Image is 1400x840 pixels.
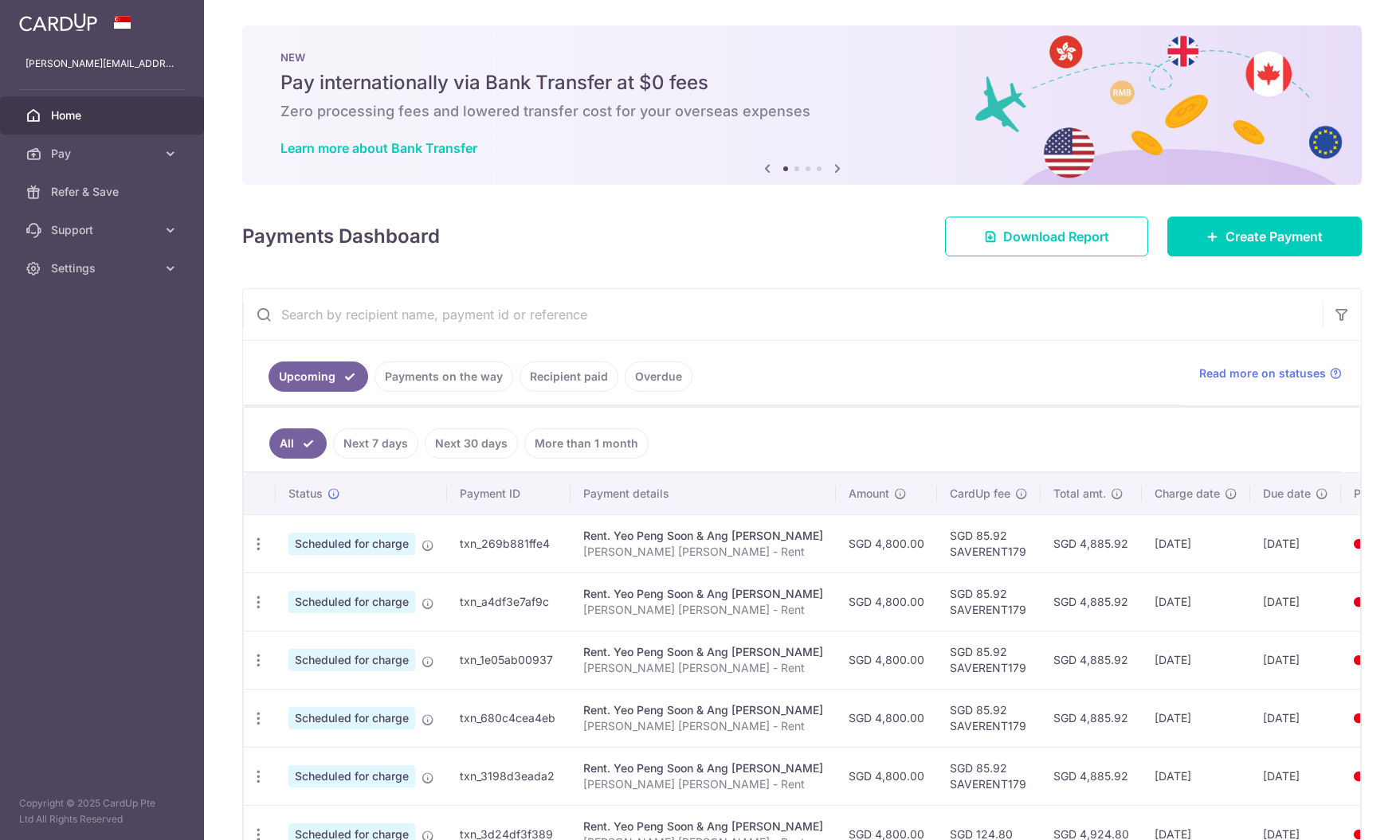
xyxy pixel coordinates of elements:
[1199,365,1326,381] span: Read more on statuses
[583,702,823,718] div: Rent. Yeo Peng Soon & Ang [PERSON_NAME]
[1053,486,1106,502] span: Total amt.
[269,361,368,392] a: Upcoming
[333,428,418,459] a: Next 7 days
[1263,486,1311,502] span: Due date
[1003,227,1109,246] span: Download Report
[583,644,823,660] div: Rent. Yeo Peng Soon & Ang [PERSON_NAME]
[583,760,823,776] div: Rent. Yeo Peng Soon & Ang [PERSON_NAME]
[1225,227,1323,246] span: Create Payment
[19,13,97,32] img: CardUp
[288,591,415,613] span: Scheduled for charge
[288,486,323,502] span: Status
[1250,514,1341,572] td: [DATE]
[1346,651,1378,670] img: Bank Card
[520,361,618,392] a: Recipient paid
[849,486,889,502] span: Amount
[571,473,836,514] th: Payment details
[1142,747,1250,805] td: [DATE]
[1199,365,1342,381] a: Read more on statuses
[375,361,513,392] a: Payments on the way
[583,544,823,560] p: [PERSON_NAME] [PERSON_NAME] - Rent
[836,572,937,631] td: SGD 4,800.00
[288,707,415,729] span: Scheduled for charge
[447,473,571,514] th: Payment ID
[836,747,937,805] td: SGD 4,800.00
[937,747,1041,805] td: SGD 85.92 SAVERENT179
[1346,767,1378,786] img: Bank Card
[1041,631,1142,689] td: SGD 4,885.92
[51,260,156,276] span: Settings
[583,586,823,602] div: Rent. Yeo Peng Soon & Ang [PERSON_NAME]
[836,689,937,747] td: SGD 4,800.00
[242,222,440,251] h4: Payments Dashboard
[937,572,1041,631] td: SGD 85.92 SAVERENT179
[1346,709,1378,728] img: Bank Card
[945,217,1148,256] a: Download Report
[1250,572,1341,631] td: [DATE]
[51,107,156,123] span: Home
[937,514,1041,572] td: SGD 85.92 SAVERENT179
[51,222,156,238] span: Support
[583,776,823,792] p: [PERSON_NAME] [PERSON_NAME] - Rent
[288,765,415,787] span: Scheduled for charge
[51,146,156,162] span: Pay
[447,689,571,747] td: txn_680c4cea4eb
[1041,572,1142,631] td: SGD 4,885.92
[280,140,477,156] a: Learn more about Bank Transfer
[1155,486,1220,502] span: Charge date
[625,361,692,392] a: Overdue
[1250,689,1341,747] td: [DATE]
[937,631,1041,689] td: SGD 85.92 SAVERENT179
[243,289,1323,340] input: Search by recipient name, payment id or reference
[1346,592,1378,611] img: Bank Card
[51,184,156,200] span: Refer & Save
[1250,747,1341,805] td: [DATE]
[836,514,937,572] td: SGD 4,800.00
[25,56,178,72] p: [PERSON_NAME][EMAIL_ADDRESS][DOMAIN_NAME]
[1346,534,1378,553] img: Bank Card
[288,649,415,671] span: Scheduled for charge
[288,533,415,555] span: Scheduled for charge
[280,70,1324,96] h5: Pay internationally via Bank Transfer at $0 fees
[425,428,518,459] a: Next 30 days
[1142,689,1250,747] td: [DATE]
[447,514,571,572] td: txn_269b881ffe4
[524,428,649,459] a: More than 1 month
[242,25,1362,185] img: Bank transfer banner
[1142,514,1250,572] td: [DATE]
[1041,514,1142,572] td: SGD 4,885.92
[1167,217,1362,256] a: Create Payment
[1041,747,1142,805] td: SGD 4,885.92
[937,689,1041,747] td: SGD 85.92 SAVERENT179
[583,819,823,834] div: Rent. Yeo Peng Soon & Ang [PERSON_NAME]
[447,572,571,631] td: txn_a4df3e7af9c
[1250,631,1341,689] td: [DATE]
[1142,572,1250,631] td: [DATE]
[583,660,823,676] p: [PERSON_NAME] [PERSON_NAME] - Rent
[583,528,823,544] div: Rent. Yeo Peng Soon & Ang [PERSON_NAME]
[447,631,571,689] td: txn_1e05ab00937
[583,718,823,734] p: [PERSON_NAME] [PERSON_NAME] - Rent
[447,747,571,805] td: txn_3198d3eada2
[1142,631,1250,689] td: [DATE]
[269,428,327,459] a: All
[583,602,823,618] p: [PERSON_NAME] [PERSON_NAME] - Rent
[950,486,1010,502] span: CardUp fee
[280,51,1324,64] p: NEW
[836,631,937,689] td: SGD 4,800.00
[1041,689,1142,747] td: SGD 4,885.92
[280,102,1324,121] h6: Zero processing fees and lowered transfer cost for your overseas expenses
